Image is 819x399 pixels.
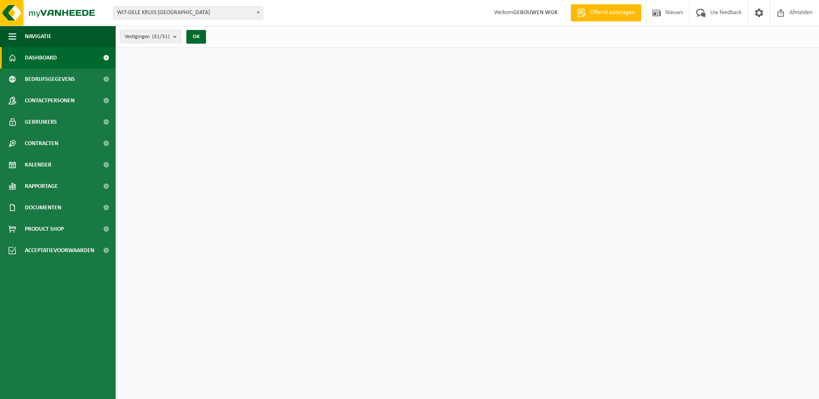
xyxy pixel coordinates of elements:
[513,9,558,16] strong: GEBOUWEN WGK
[25,218,64,240] span: Product Shop
[25,197,61,218] span: Documenten
[120,30,181,43] button: Vestigingen(31/31)
[25,68,75,90] span: Bedrijfsgegevens
[125,30,170,43] span: Vestigingen
[186,30,206,44] button: OK
[25,111,57,133] span: Gebruikers
[25,176,58,197] span: Rapportage
[25,240,94,261] span: Acceptatievoorwaarden
[25,26,51,47] span: Navigatie
[25,47,57,68] span: Dashboard
[152,34,170,39] count: (31/31)
[25,133,58,154] span: Contracten
[571,4,641,21] a: Offerte aanvragen
[588,9,637,17] span: Offerte aanvragen
[25,154,51,176] span: Kalender
[25,90,75,111] span: Contactpersonen
[114,7,263,19] span: WIT-GELE KRUIS OOST-VLAANDEREN
[113,6,263,19] span: WIT-GELE KRUIS OOST-VLAANDEREN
